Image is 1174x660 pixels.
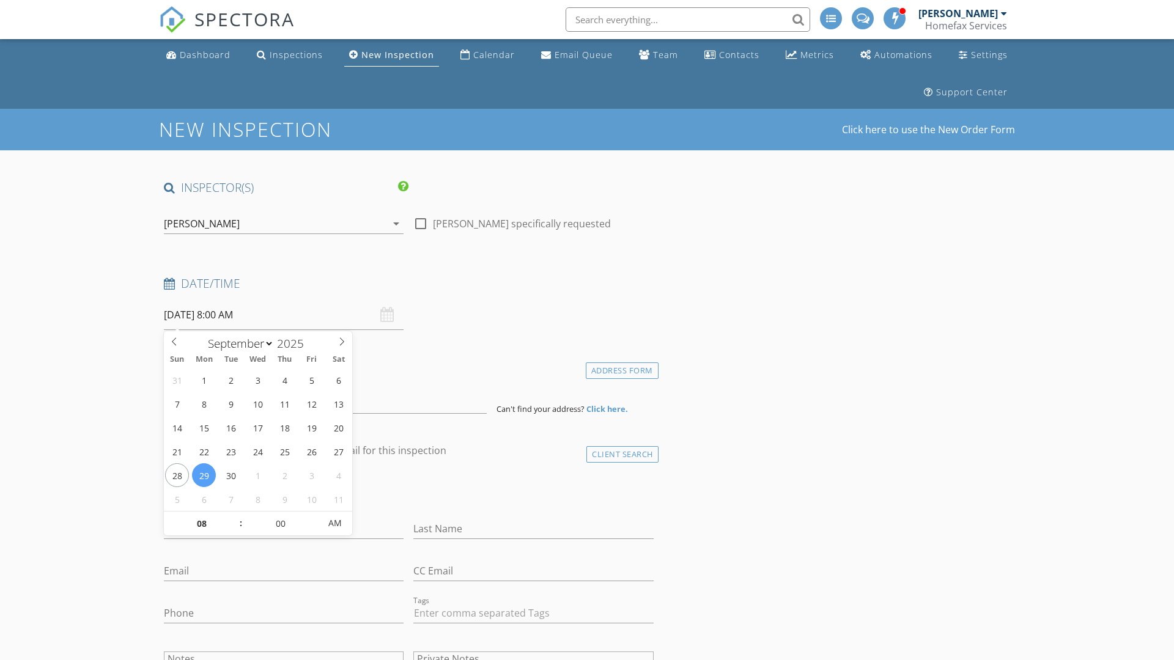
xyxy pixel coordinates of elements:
[298,356,325,364] span: Fri
[192,463,216,487] span: September 29, 2025
[433,218,611,230] label: [PERSON_NAME] specifically requested
[274,335,314,351] input: Year
[586,362,659,379] div: Address Form
[300,392,323,416] span: September 12, 2025
[361,49,434,61] div: New Inspection
[327,416,350,439] span: September 20, 2025
[219,487,243,511] span: October 7, 2025
[586,446,659,463] div: Client Search
[536,44,618,67] a: Email Queue
[245,356,271,364] span: Wed
[300,463,323,487] span: October 3, 2025
[246,487,270,511] span: October 8, 2025
[239,511,243,535] span: :
[327,463,350,487] span: October 4, 2025
[194,6,295,32] span: SPECTORA
[165,439,189,463] span: September 21, 2025
[165,368,189,392] span: August 31, 2025
[344,44,439,67] a: New Inspection
[218,356,245,364] span: Tue
[971,49,1008,61] div: Settings
[919,81,1013,104] a: Support Center
[258,444,446,457] label: Enable Client CC email for this inspection
[300,368,323,392] span: September 5, 2025
[246,439,270,463] span: September 24, 2025
[327,368,350,392] span: September 6, 2025
[555,49,613,61] div: Email Queue
[246,368,270,392] span: September 3, 2025
[273,368,297,392] span: September 4, 2025
[159,119,430,140] h1: New Inspection
[164,180,408,196] h4: INSPECTOR(S)
[842,125,1015,134] a: Click here to use the New Order Form
[473,49,515,61] div: Calendar
[159,16,295,42] a: SPECTORA
[325,356,352,364] span: Sat
[456,44,520,67] a: Calendar
[192,368,216,392] span: September 1, 2025
[273,463,297,487] span: October 2, 2025
[164,218,240,229] div: [PERSON_NAME]
[219,368,243,392] span: September 2, 2025
[161,44,235,67] a: Dashboard
[164,359,654,375] h4: Location
[165,416,189,439] span: September 14, 2025
[164,276,654,291] h4: Date/Time
[165,463,189,487] span: September 28, 2025
[192,392,216,416] span: September 8, 2025
[318,511,352,535] span: Click to toggle
[954,44,1013,67] a: Settings
[252,44,328,67] a: Inspections
[219,392,243,416] span: September 9, 2025
[246,463,270,487] span: October 1, 2025
[327,392,350,416] span: September 13, 2025
[918,7,998,20] div: [PERSON_NAME]
[273,416,297,439] span: September 18, 2025
[219,416,243,439] span: September 16, 2025
[270,49,323,61] div: Inspections
[700,44,764,67] a: Contacts
[246,392,270,416] span: September 10, 2025
[300,439,323,463] span: September 26, 2025
[192,416,216,439] span: September 15, 2025
[191,356,218,364] span: Mon
[497,403,585,414] span: Can't find your address?
[389,216,404,231] i: arrow_drop_down
[180,49,231,61] div: Dashboard
[300,487,323,511] span: October 10, 2025
[192,487,216,511] span: October 6, 2025
[219,463,243,487] span: September 30, 2025
[273,392,297,416] span: September 11, 2025
[925,20,1007,32] div: Homefax Services
[165,392,189,416] span: September 7, 2025
[653,49,678,61] div: Team
[273,487,297,511] span: October 9, 2025
[165,487,189,511] span: October 5, 2025
[855,44,937,67] a: Automations (Advanced)
[566,7,810,32] input: Search everything...
[936,86,1008,98] div: Support Center
[800,49,834,61] div: Metrics
[159,6,186,33] img: The Best Home Inspection Software - Spectora
[164,300,404,330] input: Select date
[634,44,683,67] a: Team
[874,49,932,61] div: Automations
[246,416,270,439] span: September 17, 2025
[192,439,216,463] span: September 22, 2025
[219,439,243,463] span: September 23, 2025
[327,487,350,511] span: October 11, 2025
[271,356,298,364] span: Thu
[781,44,839,67] a: Metrics
[300,416,323,439] span: September 19, 2025
[164,356,191,364] span: Sun
[327,439,350,463] span: September 27, 2025
[586,403,628,414] strong: Click here.
[273,439,297,463] span: September 25, 2025
[719,49,759,61] div: Contacts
